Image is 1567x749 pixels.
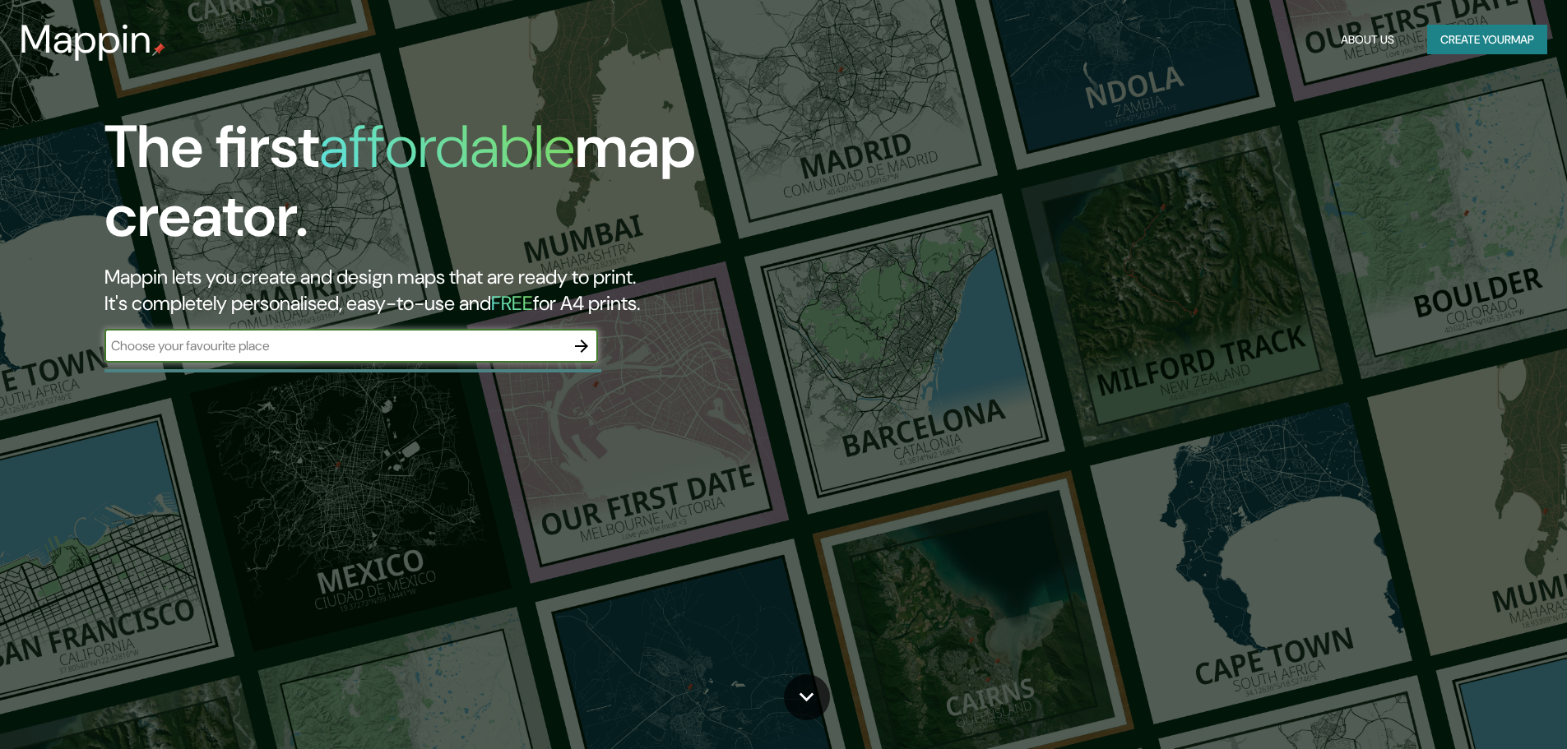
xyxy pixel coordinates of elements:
[1427,25,1547,55] button: Create yourmap
[104,113,888,264] h1: The first map creator.
[104,264,888,317] h2: Mappin lets you create and design maps that are ready to print. It's completely personalised, eas...
[20,16,152,62] h3: Mappin
[319,109,575,185] h1: affordable
[1421,685,1549,731] iframe: Help widget launcher
[104,336,565,355] input: Choose your favourite place
[152,43,165,56] img: mappin-pin
[491,290,533,316] h5: FREE
[1334,25,1401,55] button: About Us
